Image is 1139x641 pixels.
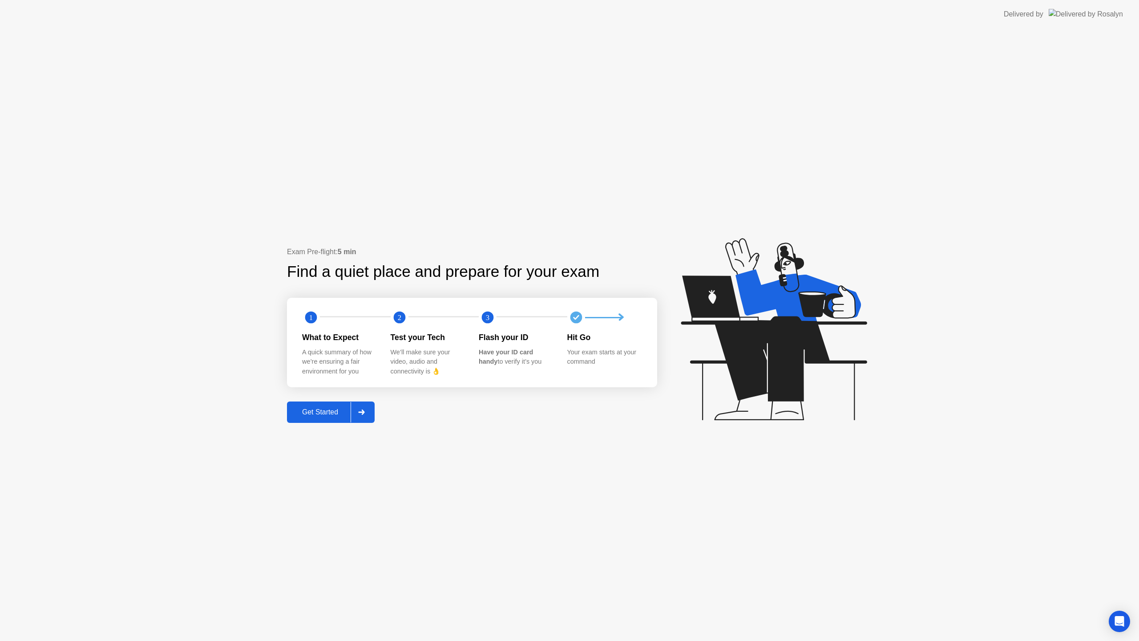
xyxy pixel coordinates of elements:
[397,313,401,322] text: 2
[567,332,642,343] div: Hit Go
[290,408,351,416] div: Get Started
[287,247,657,257] div: Exam Pre-flight:
[302,332,376,343] div: What to Expect
[486,313,489,322] text: 3
[338,248,356,256] b: 5 min
[309,313,313,322] text: 1
[1004,9,1043,20] div: Delivered by
[302,348,376,377] div: A quick summary of how we’re ensuring a fair environment for you
[391,332,465,343] div: Test your Tech
[479,348,553,367] div: to verify it’s you
[479,349,533,365] b: Have your ID card handy
[567,348,642,367] div: Your exam starts at your command
[1109,611,1130,632] div: Open Intercom Messenger
[391,348,465,377] div: We’ll make sure your video, audio and connectivity is 👌
[287,402,375,423] button: Get Started
[287,260,601,284] div: Find a quiet place and prepare for your exam
[479,332,553,343] div: Flash your ID
[1049,9,1123,19] img: Delivered by Rosalyn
